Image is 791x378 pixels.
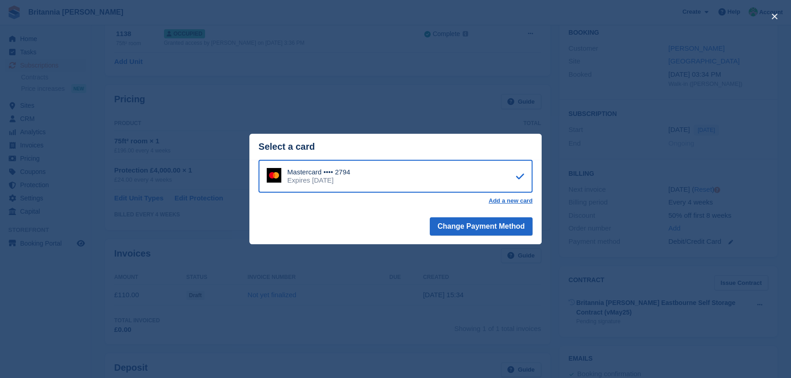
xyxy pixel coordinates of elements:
[489,197,533,205] a: Add a new card
[767,9,782,24] button: close
[267,168,281,183] img: Mastercard Logo
[258,142,533,152] div: Select a card
[430,217,533,236] button: Change Payment Method
[287,176,350,184] div: Expires [DATE]
[287,168,350,176] div: Mastercard •••• 2794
